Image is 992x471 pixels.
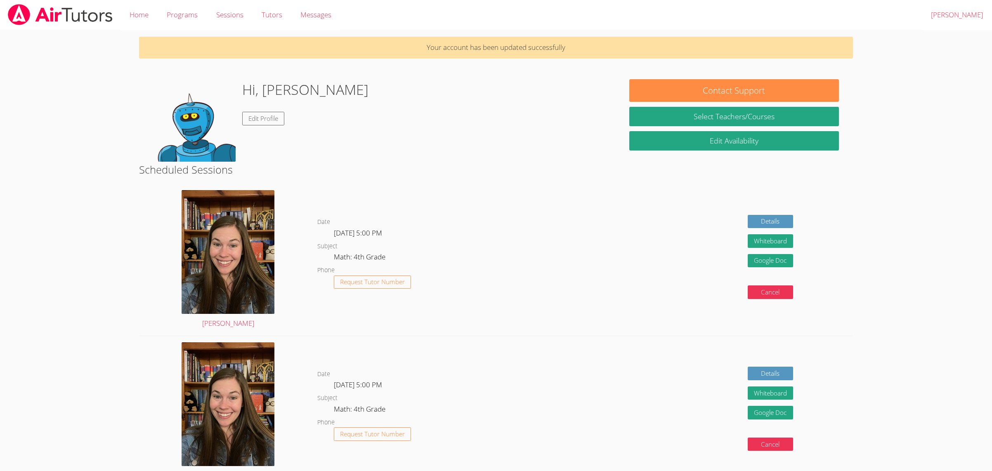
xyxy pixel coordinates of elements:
[242,79,368,100] h1: Hi, [PERSON_NAME]
[340,431,405,437] span: Request Tutor Number
[317,241,338,252] dt: Subject
[748,215,793,228] a: Details
[748,386,793,400] button: Whiteboard
[748,406,793,419] a: Google Doc
[182,190,274,314] img: avatar.png
[317,393,338,403] dt: Subject
[629,79,839,102] button: Contact Support
[334,228,382,238] span: [DATE] 5:00 PM
[629,131,839,151] a: Edit Availability
[139,37,853,59] p: Your account has been updated successfully
[629,107,839,126] a: Select Teachers/Courses
[334,427,411,441] button: Request Tutor Number
[748,254,793,268] a: Google Doc
[748,438,793,451] button: Cancel
[317,417,335,428] dt: Phone
[317,369,330,379] dt: Date
[334,276,411,289] button: Request Tutor Number
[748,234,793,248] button: Whiteboard
[334,403,387,417] dd: Math: 4th Grade
[182,342,274,466] img: avatar.png
[334,251,387,265] dd: Math: 4th Grade
[300,10,331,19] span: Messages
[242,112,284,125] a: Edit Profile
[139,162,853,177] h2: Scheduled Sessions
[748,367,793,380] a: Details
[153,79,236,162] img: default.png
[334,380,382,389] span: [DATE] 5:00 PM
[317,217,330,227] dt: Date
[748,285,793,299] button: Cancel
[7,4,113,25] img: airtutors_banner-c4298cdbf04f3fff15de1276eac7730deb9818008684d7c2e4769d2f7ddbe033.png
[317,265,335,276] dt: Phone
[340,279,405,285] span: Request Tutor Number
[182,190,274,330] a: [PERSON_NAME]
